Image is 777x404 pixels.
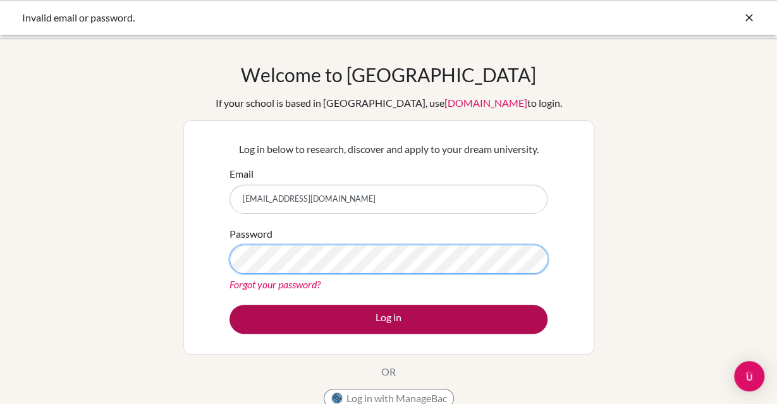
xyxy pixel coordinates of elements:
p: Log in below to research, discover and apply to your dream university. [229,142,548,157]
h1: Welcome to [GEOGRAPHIC_DATA] [241,63,536,86]
button: Log in [229,305,548,334]
div: If your school is based in [GEOGRAPHIC_DATA], use to login. [216,95,562,111]
a: Forgot your password? [229,278,321,290]
p: OR [381,364,396,379]
a: [DOMAIN_NAME] [444,97,527,109]
div: Invalid email or password. [22,10,566,25]
label: Email [229,166,254,181]
label: Password [229,226,272,242]
div: Open Intercom Messenger [734,361,764,391]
